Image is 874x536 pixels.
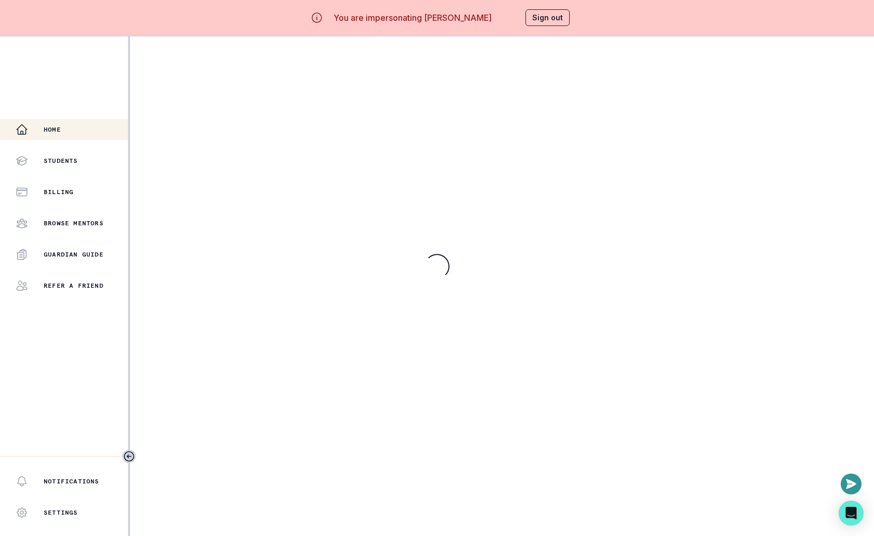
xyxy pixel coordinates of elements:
[841,474,862,494] button: Open or close messaging widget
[839,501,864,526] div: Open Intercom Messenger
[44,188,73,196] p: Billing
[44,250,104,259] p: Guardian Guide
[122,450,136,463] button: Toggle sidebar
[525,9,570,26] button: Sign out
[333,11,492,24] p: You are impersonating [PERSON_NAME]
[44,219,104,227] p: Browse Mentors
[44,508,78,517] p: Settings
[44,157,78,165] p: Students
[44,282,104,290] p: Refer a friend
[44,477,99,486] p: Notifications
[44,125,61,134] p: Home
